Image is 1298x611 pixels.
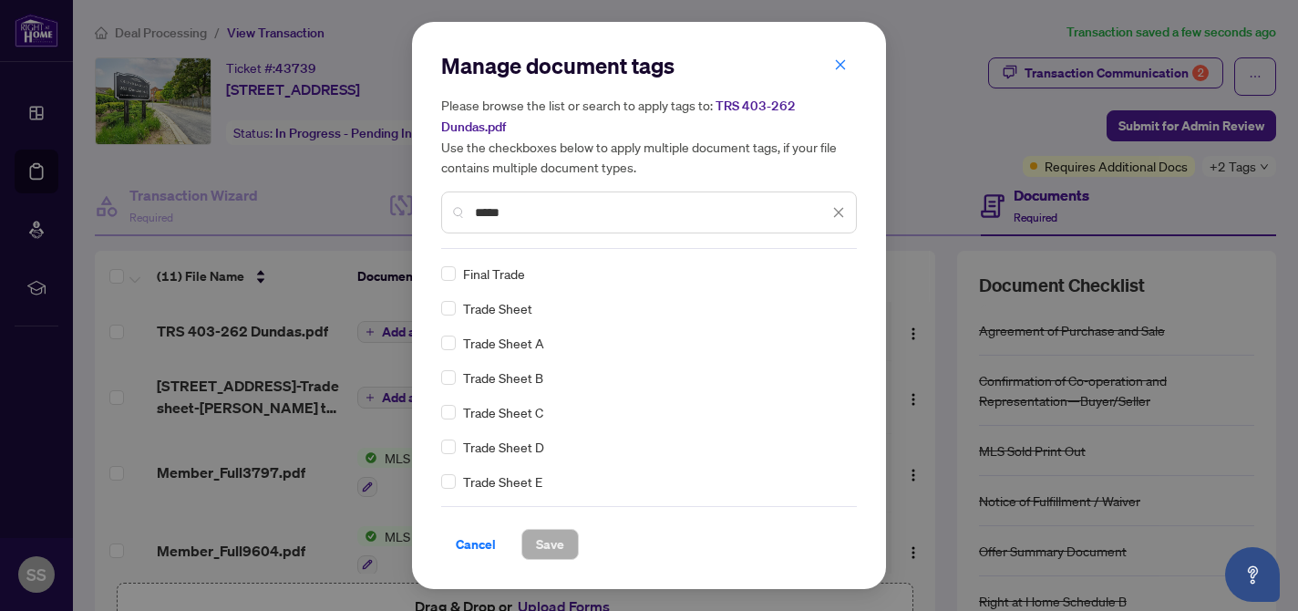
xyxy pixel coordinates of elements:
[456,530,496,559] span: Cancel
[832,206,845,219] span: close
[463,471,542,492] span: Trade Sheet E
[441,529,510,560] button: Cancel
[463,402,543,422] span: Trade Sheet C
[521,529,579,560] button: Save
[463,333,544,353] span: Trade Sheet A
[463,298,532,318] span: Trade Sheet
[1225,547,1280,602] button: Open asap
[441,95,857,177] h5: Please browse the list or search to apply tags to: Use the checkboxes below to apply multiple doc...
[834,58,847,71] span: close
[463,368,543,388] span: Trade Sheet B
[463,437,544,457] span: Trade Sheet D
[463,264,525,284] span: Final Trade
[441,51,857,80] h2: Manage document tags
